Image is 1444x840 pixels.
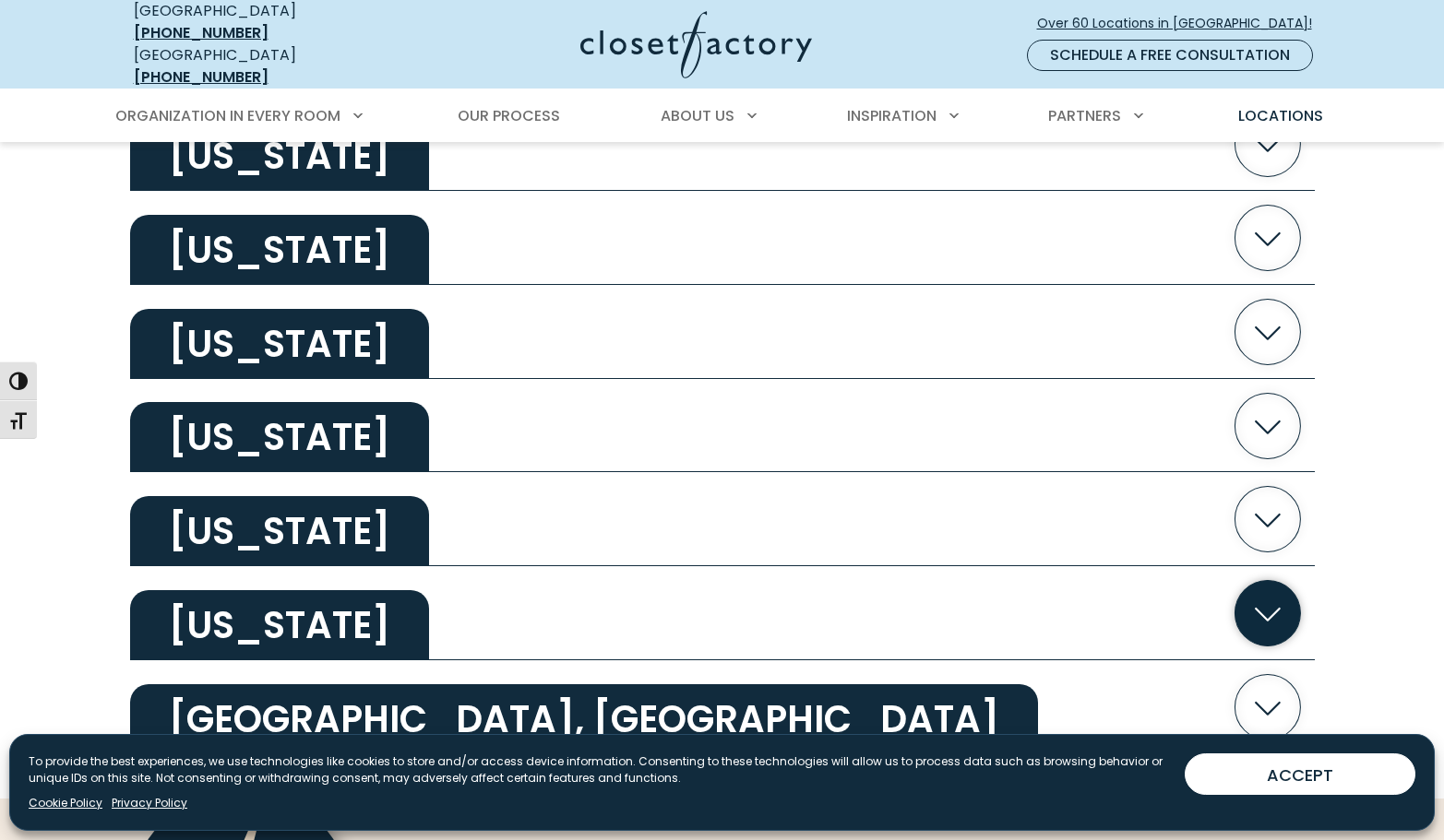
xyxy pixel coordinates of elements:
a: [PHONE_NUMBER] [134,66,269,88]
button: [US_STATE] [130,566,1315,660]
h2: [US_STATE] [130,590,429,660]
span: Inspiration [847,105,937,126]
button: [US_STATE] [130,285,1315,379]
h2: [US_STATE] [130,402,429,472]
h2: [US_STATE] [130,496,429,566]
a: Privacy Policy [112,795,187,811]
span: Over 60 Locations in [GEOGRAPHIC_DATA]! [1037,14,1327,33]
a: Over 60 Locations in [GEOGRAPHIC_DATA]! [1036,7,1328,40]
h2: [US_STATE] [130,121,429,191]
span: About Us [661,105,734,126]
span: Organization in Every Room [115,105,340,126]
button: [GEOGRAPHIC_DATA], [GEOGRAPHIC_DATA] [130,660,1315,754]
button: [US_STATE] [130,191,1315,285]
span: Our Process [458,105,560,126]
a: Schedule a Free Consultation [1027,40,1313,71]
h2: [US_STATE] [130,215,429,285]
p: To provide the best experiences, we use technologies like cookies to store and/or access device i... [29,753,1170,787]
a: [PHONE_NUMBER] [134,22,269,43]
a: Cookie Policy [29,795,102,811]
button: [US_STATE] [130,379,1315,473]
h2: [US_STATE] [130,309,429,379]
button: [US_STATE] [130,97,1315,191]
span: Locations [1238,105,1323,126]
button: [US_STATE] [130,472,1315,566]
div: [GEOGRAPHIC_DATA] [134,44,401,89]
nav: Primary Menu [102,90,1343,142]
img: Closet Factory Logo [580,11,812,78]
h2: [GEOGRAPHIC_DATA], [GEOGRAPHIC_DATA] [130,684,1038,754]
span: Partners [1048,105,1121,126]
button: ACCEPT [1185,753,1415,795]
